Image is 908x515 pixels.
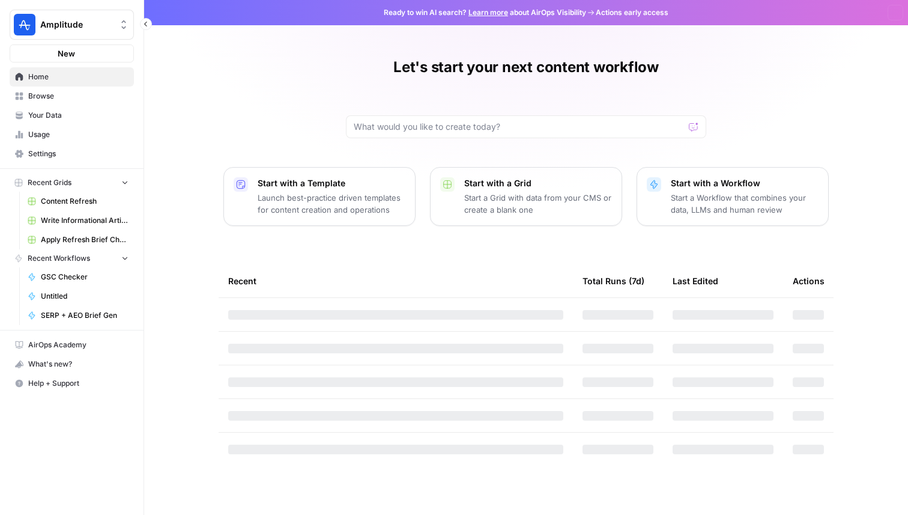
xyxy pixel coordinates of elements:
button: Start with a WorkflowStart a Workflow that combines your data, LLMs and human review [637,167,829,226]
span: Settings [28,148,129,159]
button: Recent Grids [10,174,134,192]
button: Start with a TemplateLaunch best-practice driven templates for content creation and operations [223,167,416,226]
a: Apply Refresh Brief Changes Grid [22,230,134,249]
p: Start a Workflow that combines your data, LLMs and human review [671,192,819,216]
button: Recent Workflows [10,249,134,267]
div: Total Runs (7d) [583,264,644,297]
a: Browse [10,87,134,106]
span: New [58,47,75,59]
span: Help + Support [28,378,129,389]
span: Ready to win AI search? about AirOps Visibility [384,7,586,18]
a: Content Refresh [22,192,134,211]
span: Content Refresh [41,196,129,207]
span: Usage [28,129,129,140]
span: AirOps Academy [28,340,129,350]
p: Start with a Template [258,177,405,189]
a: Learn more [468,8,508,17]
span: Recent Grids [28,177,71,188]
span: Amplitude [40,19,113,31]
img: Amplitude Logo [14,14,35,35]
div: Actions [793,264,825,297]
span: Browse [28,91,129,102]
span: Home [28,72,129,82]
span: Your Data [28,110,129,121]
p: Launch best-practice driven templates for content creation and operations [258,192,405,216]
span: SERP + AEO Brief Gen [41,310,129,321]
span: Recent Workflows [28,253,90,264]
a: GSC Checker [22,267,134,287]
a: SERP + AEO Brief Gen [22,306,134,325]
a: Settings [10,144,134,163]
a: Untitled [22,287,134,306]
div: Last Edited [673,264,718,297]
p: Start a Grid with data from your CMS or create a blank one [464,192,612,216]
a: Your Data [10,106,134,125]
div: Recent [228,264,563,297]
button: New [10,44,134,62]
a: Home [10,67,134,87]
button: Help + Support [10,374,134,393]
span: Actions early access [596,7,668,18]
button: Workspace: Amplitude [10,10,134,40]
span: GSC Checker [41,272,129,282]
span: Apply Refresh Brief Changes Grid [41,234,129,245]
a: Usage [10,125,134,144]
span: Untitled [41,291,129,302]
button: What's new? [10,355,134,374]
p: Start with a Grid [464,177,612,189]
a: AirOps Academy [10,335,134,355]
button: Start with a GridStart a Grid with data from your CMS or create a blank one [430,167,622,226]
span: Write Informational Article [41,215,129,226]
input: What would you like to create today? [354,121,684,133]
h1: Let's start your next content workflow [393,58,659,77]
div: What's new? [10,355,133,373]
a: Write Informational Article [22,211,134,230]
p: Start with a Workflow [671,177,819,189]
